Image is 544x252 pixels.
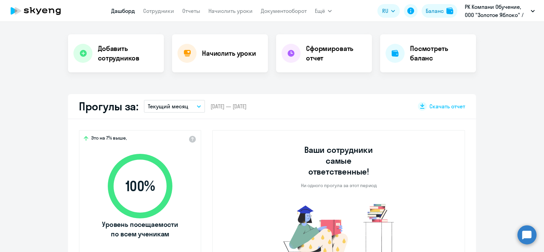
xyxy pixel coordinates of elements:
[382,7,388,15] span: RU
[422,4,457,18] button: Балансbalance
[91,135,127,143] span: Это на 7% выше,
[210,103,247,110] span: [DATE] — [DATE]
[79,100,138,113] h2: Прогулы за:
[315,4,332,18] button: Ещё
[148,102,188,110] p: Текущий месяц
[377,4,400,18] button: RU
[295,144,382,177] h3: Ваши сотрудники самые ответственные!
[301,182,377,188] p: Ни одного прогула за этот период
[315,7,325,15] span: Ещё
[101,220,179,239] span: Уровень посещаемости по всем ученикам
[111,7,135,14] a: Дашборд
[101,178,179,194] span: 100 %
[144,100,205,113] button: Текущий месяц
[446,7,453,14] img: balance
[410,44,471,63] h4: Посмотреть баланс
[98,44,158,63] h4: Добавить сотрудников
[143,7,174,14] a: Сотрудники
[306,44,367,63] h4: Сформировать отчет
[429,103,465,110] span: Скачать отчет
[261,7,307,14] a: Документооборот
[182,7,200,14] a: Отчеты
[426,7,444,15] div: Баланс
[465,3,528,19] p: РК Компани Обучение, ООО "Золотое Яблоко" / Золотое яблоко (Gold Apple)
[208,7,253,14] a: Начислить уроки
[461,3,538,19] button: РК Компани Обучение, ООО "Золотое Яблоко" / Золотое яблоко (Gold Apple)
[202,49,256,58] h4: Начислить уроки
